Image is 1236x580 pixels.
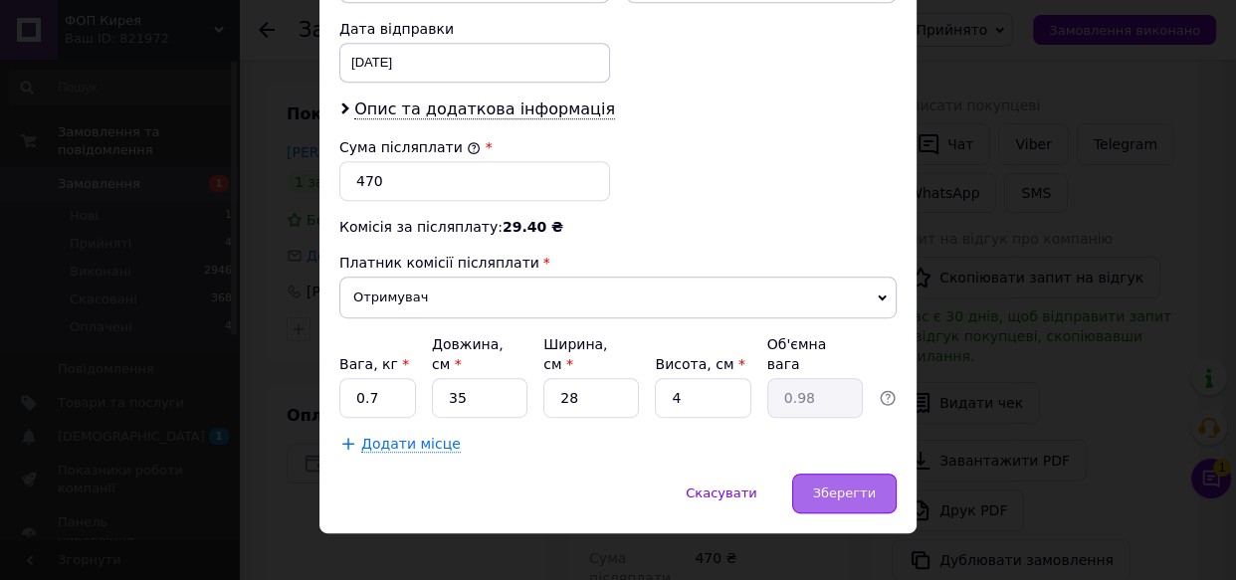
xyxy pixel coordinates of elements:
span: Додати місце [361,436,461,453]
div: Об'ємна вага [767,334,863,374]
label: Вага, кг [339,356,409,372]
span: Зберегти [813,485,876,500]
div: Дата відправки [339,19,610,39]
span: Платник комісії післяплати [339,255,539,271]
span: Отримувач [339,277,897,318]
span: Опис та додаткова інформація [354,99,615,119]
div: Комісія за післяплату: [339,217,897,237]
label: Довжина, см [432,336,504,372]
span: Скасувати [686,485,756,500]
label: Сума післяплати [339,139,481,155]
label: Ширина, см [543,336,607,372]
label: Висота, см [655,356,744,372]
span: 29.40 ₴ [503,219,563,235]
